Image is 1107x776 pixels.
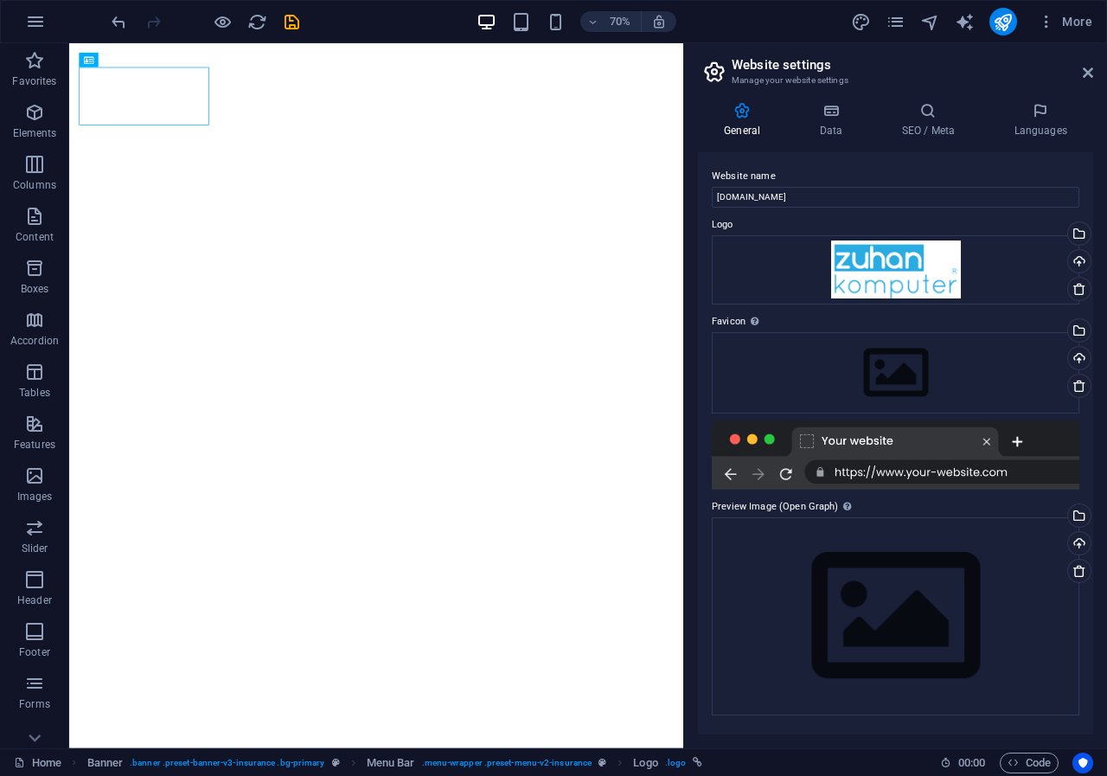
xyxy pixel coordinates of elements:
button: publish [989,8,1017,35]
span: 00 00 [958,753,985,773]
i: This element is a customizable preset [332,758,340,767]
button: design [851,11,872,32]
p: Accordion [10,334,59,348]
p: Features [14,438,55,452]
i: On resize automatically adjust zoom level to fit chosen device. [651,14,667,29]
button: navigator [920,11,941,32]
button: save [281,11,302,32]
span: Click to select. Double-click to edit [633,753,657,773]
h2: Website settings [732,57,1093,73]
button: Click here to leave preview mode and continue editing [212,11,233,32]
p: Images [17,490,53,503]
span: . banner .preset-banner-v3-insurance .bg-primary [130,753,324,773]
p: Slider [22,542,48,555]
span: Click to select. Double-click to edit [87,753,124,773]
p: Elements [13,126,57,140]
span: . menu-wrapper .preset-menu-v2-insurance [422,753,592,773]
label: Website name [712,166,1079,187]
h6: 70% [606,11,634,32]
a: Click to cancel selection. Double-click to open Pages [14,753,61,773]
p: Footer [19,645,50,659]
i: Pages (Ctrl+Alt+S) [886,12,905,32]
h4: General [698,102,793,138]
h4: SEO / Meta [875,102,988,138]
label: Favicon [712,311,1079,332]
input: Name... [712,187,1079,208]
h6: Session time [940,753,986,773]
button: Usercentrics [1072,753,1093,773]
div: logo-zuhankom-bBgYORgJ93Qn6TCViOEPIQ.PNG [712,235,1079,305]
span: Click to select. Double-click to edit [367,753,415,773]
h4: Data [793,102,875,138]
span: : [970,756,973,769]
button: Code [1000,753,1059,773]
p: Header [17,593,52,607]
div: Select files from the file manager, stock photos, or upload file(s) [712,517,1079,715]
label: Logo [712,215,1079,235]
p: Forms [19,697,50,711]
nav: breadcrumb [87,753,703,773]
h3: Manage your website settings [732,73,1059,88]
i: Publish [993,12,1013,32]
p: Tables [19,386,50,400]
p: Boxes [21,282,49,296]
span: Code [1008,753,1051,773]
label: Preview Image (Open Graph) [712,497,1079,517]
button: undo [108,11,129,32]
button: More [1031,8,1099,35]
span: . logo [665,753,686,773]
button: 70% [580,11,642,32]
i: Reload page [247,12,267,32]
p: Columns [13,178,56,192]
button: pages [886,11,906,32]
i: This element is a customizable preset [598,758,606,767]
i: AI Writer [955,12,975,32]
p: Favorites [12,74,56,88]
i: Undo: Website logo changed (Ctrl+Z) [109,12,129,32]
button: text_generator [955,11,976,32]
h4: Languages [988,102,1093,138]
i: Design (Ctrl+Alt+Y) [851,12,871,32]
i: Save (Ctrl+S) [282,12,302,32]
i: Navigator [920,12,940,32]
span: More [1038,13,1092,30]
i: This element is linked [693,758,702,767]
div: Select files from the file manager, stock photos, or upload file(s) [712,332,1079,414]
button: reload [246,11,267,32]
p: Content [16,230,54,244]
